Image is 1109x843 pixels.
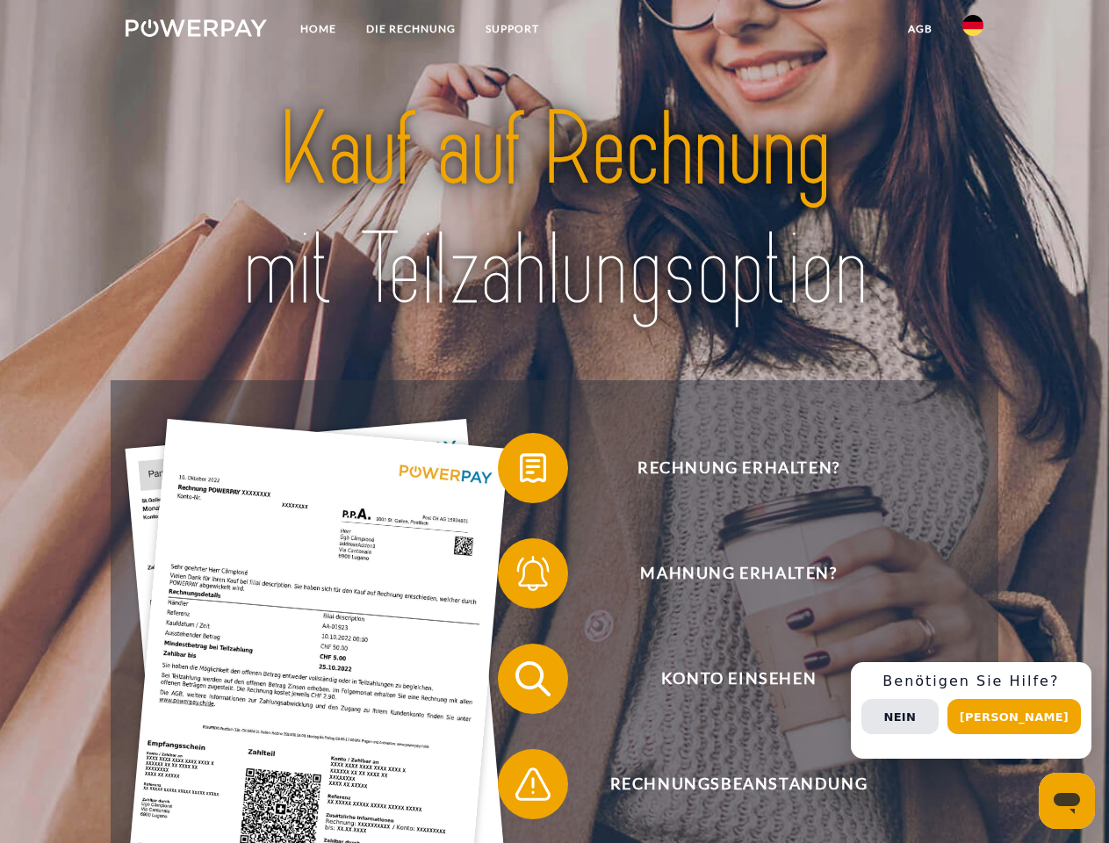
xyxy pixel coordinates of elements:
button: Rechnungsbeanstandung [498,749,954,819]
img: qb_bell.svg [511,551,555,595]
span: Rechnung erhalten? [523,433,954,503]
a: Home [285,13,351,45]
div: Schnellhilfe [851,662,1091,759]
a: agb [893,13,947,45]
span: Mahnung erhalten? [523,538,954,609]
button: Nein [861,699,939,734]
img: qb_search.svg [511,657,555,701]
iframe: Schaltfläche zum Öffnen des Messaging-Fensters [1039,773,1095,829]
span: Konto einsehen [523,644,954,714]
span: Rechnungsbeanstandung [523,749,954,819]
button: Rechnung erhalten? [498,433,954,503]
img: logo-powerpay-white.svg [126,19,267,37]
img: title-powerpay_de.svg [168,84,941,336]
img: qb_bill.svg [511,446,555,490]
img: qb_warning.svg [511,762,555,806]
button: Konto einsehen [498,644,954,714]
h3: Benötigen Sie Hilfe? [861,673,1081,690]
a: DIE RECHNUNG [351,13,471,45]
a: SUPPORT [471,13,554,45]
button: Mahnung erhalten? [498,538,954,609]
button: [PERSON_NAME] [947,699,1081,734]
img: de [962,15,983,36]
